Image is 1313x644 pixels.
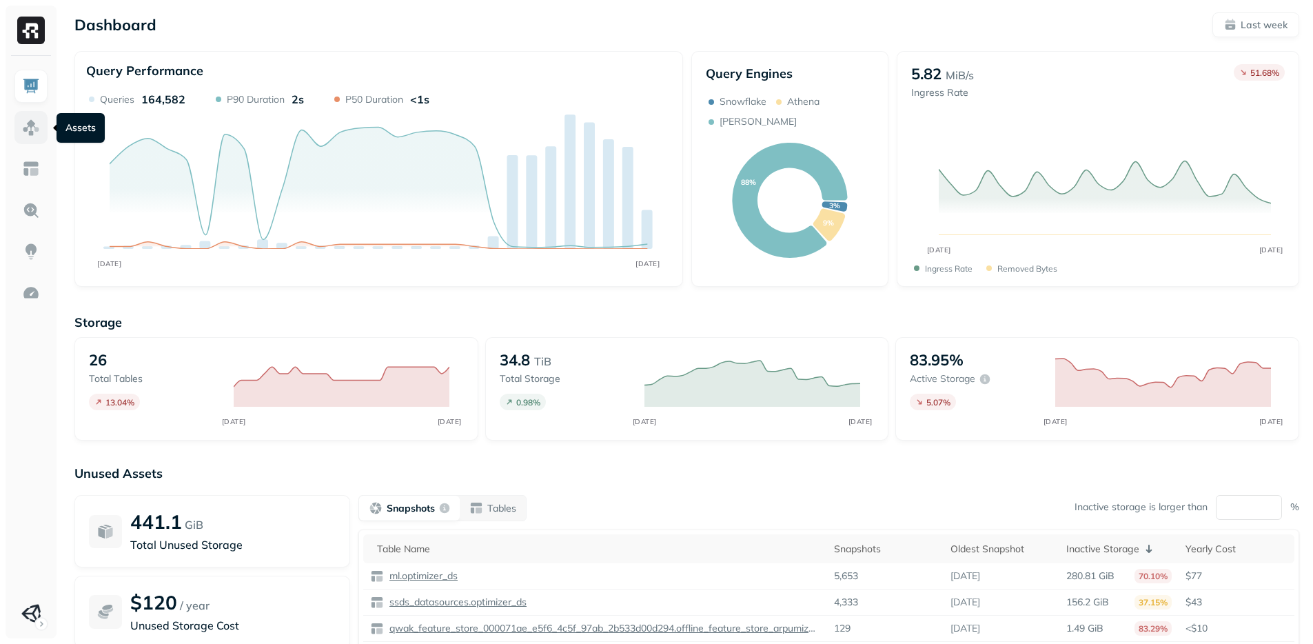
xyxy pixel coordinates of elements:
p: 70.10% [1134,569,1172,583]
p: Inactive Storage [1066,543,1139,556]
p: Unused Assets [74,465,1299,481]
a: ssds_datasources.optimizer_ds [384,596,527,609]
text: 9% [823,218,834,228]
p: 164,582 [141,92,185,106]
tspan: [DATE] [1259,245,1283,254]
p: Dashboard [74,15,156,34]
p: Removed bytes [997,263,1057,274]
div: Yearly Cost [1185,543,1287,556]
p: 129 [834,622,851,635]
p: [DATE] [950,622,980,635]
p: GiB [185,516,203,533]
img: table [370,570,384,583]
p: 13.04 % [105,397,134,407]
p: ml.optimizer_ds [387,570,458,583]
p: Snapshots [387,502,435,515]
img: Dashboard [22,77,40,95]
p: 5.07 % [926,397,950,407]
p: 280.81 GiB [1066,570,1114,583]
p: 156.2 GiB [1066,596,1109,609]
img: Asset Explorer [22,160,40,178]
tspan: [DATE] [848,417,872,426]
p: <$10 [1185,622,1287,635]
p: 2s [292,92,304,106]
img: Assets [22,119,40,137]
text: 88% [741,177,756,187]
p: 5.82 [911,64,942,83]
img: Insights [22,243,40,261]
img: Unity [21,604,41,623]
p: P50 Duration [345,93,403,106]
p: Unused Storage Cost [130,617,336,634]
tspan: [DATE] [635,259,660,268]
div: Assets [57,113,105,143]
p: 5,653 [834,570,858,583]
p: Query Engines [706,66,874,81]
p: Query Performance [86,63,203,79]
p: 37.15% [1134,595,1172,610]
p: 0.98 % [516,397,540,407]
p: % [1290,501,1299,514]
p: [PERSON_NAME] [720,115,797,128]
tspan: [DATE] [1043,417,1067,426]
a: qwak_feature_store_000071ae_e5f6_4c5f_97ab_2b533d00d294.offline_feature_store_arpumizer_user_leve... [384,622,820,635]
p: 4,333 [834,596,858,609]
p: Athena [787,95,820,108]
p: Storage [74,314,1299,330]
p: $77 [1185,570,1287,583]
div: Table Name [377,543,820,556]
button: Last week [1212,12,1299,37]
p: 1.49 GiB [1066,622,1103,635]
p: $43 [1185,596,1287,609]
p: Total tables [89,372,220,385]
p: Snowflake [720,95,766,108]
p: Inactive storage is larger than [1075,501,1208,514]
p: Queries [100,93,134,106]
img: table [370,596,384,610]
p: P90 Duration [227,93,285,106]
p: 441.1 [130,510,182,534]
text: 3% [828,201,839,210]
tspan: [DATE] [926,245,950,254]
p: Active storage [910,372,975,385]
p: Last week [1241,19,1287,32]
a: ml.optimizer_ds [384,570,458,583]
p: Ingress Rate [911,86,974,99]
p: 83.95% [910,350,964,370]
p: / year [180,597,210,614]
tspan: [DATE] [1259,417,1283,426]
tspan: [DATE] [632,417,656,426]
p: 26 [89,350,107,370]
img: Ryft [17,17,45,44]
img: Query Explorer [22,201,40,219]
p: 83.29% [1134,621,1172,636]
p: Tables [487,502,516,515]
div: Snapshots [834,543,936,556]
p: Total storage [500,372,631,385]
p: <1s [410,92,429,106]
p: 34.8 [500,350,530,370]
tspan: [DATE] [222,417,246,426]
img: table [370,622,384,636]
p: [DATE] [950,596,980,609]
tspan: [DATE] [97,259,121,268]
p: ssds_datasources.optimizer_ds [387,596,527,609]
tspan: [DATE] [438,417,462,426]
p: MiB/s [946,67,974,83]
div: Oldest Snapshot [950,543,1052,556]
p: qwak_feature_store_000071ae_e5f6_4c5f_97ab_2b533d00d294.offline_feature_store_arpumizer_user_leve... [387,622,820,635]
p: [DATE] [950,570,980,583]
p: Total Unused Storage [130,536,336,553]
p: $120 [130,590,177,614]
img: Optimization [22,284,40,302]
p: 51.68 % [1250,68,1279,78]
p: Ingress Rate [925,263,973,274]
p: TiB [534,353,551,370]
